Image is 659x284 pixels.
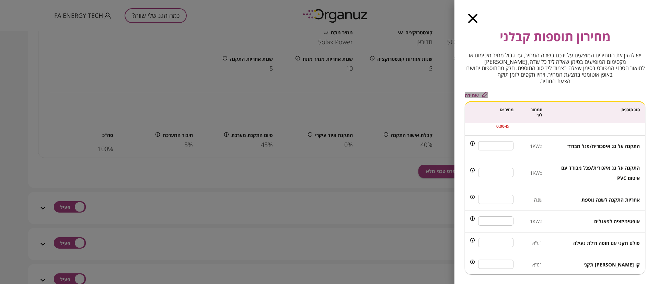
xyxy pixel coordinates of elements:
span: סולם תקני עם חופה ודלת נעילה [573,240,640,246]
span: מחירון תוספות קבלני [500,27,611,46]
th: מחיר ₪ [465,102,519,123]
span: קו [PERSON_NAME] תקני [583,261,640,268]
th: תמחור לפי [519,102,548,123]
span: אופטימיזציה לפאנלים [594,218,640,225]
span: התקנה על גג איזכורית/פנל מבודד עם איטום PVC [561,164,640,181]
td: 1KWp [519,157,548,189]
button: שמירה [465,92,488,98]
span: התקנה על גג איסכורית/פנל מבודד [567,143,640,149]
span: אחריות התקנה לשנה נוספת [581,196,640,203]
td: שנה [519,189,548,211]
td: 1KWp [519,211,548,232]
span: יש להזין את המחירים המוצעים על ידכם בשדה המחיר, עד גבול מחיר מינימום או מקסימום המופיעים בסימן שא... [465,52,645,84]
span: שמירה [465,92,479,98]
td: 1KWp [519,136,548,157]
td: 1מ"א [519,232,548,254]
th: סוג תוספת [548,102,645,123]
td: 1מ"א [519,254,548,276]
